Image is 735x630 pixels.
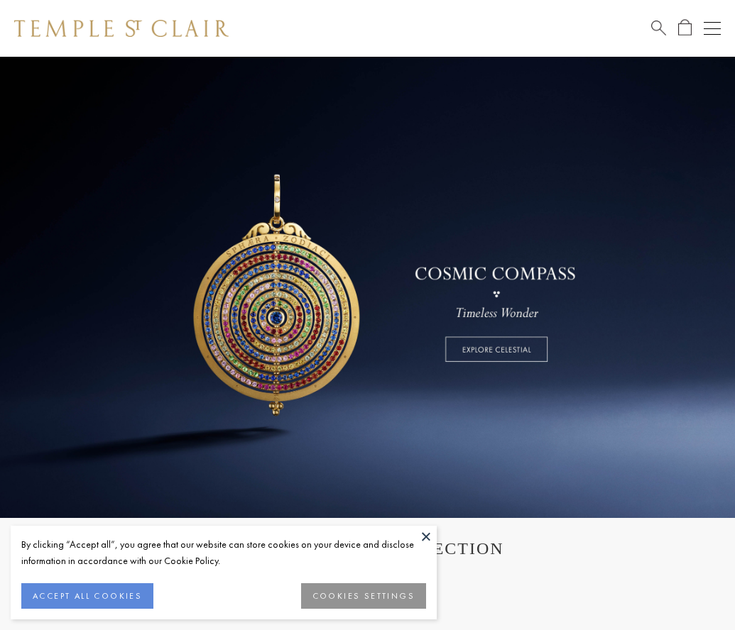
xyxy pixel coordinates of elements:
button: Open navigation [704,20,721,37]
button: ACCEPT ALL COOKIES [21,583,153,609]
a: Search [651,19,666,37]
img: Temple St. Clair [14,20,229,37]
div: By clicking “Accept all”, you agree that our website can store cookies on your device and disclos... [21,536,426,569]
a: Open Shopping Bag [678,19,692,37]
button: COOKIES SETTINGS [301,583,426,609]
